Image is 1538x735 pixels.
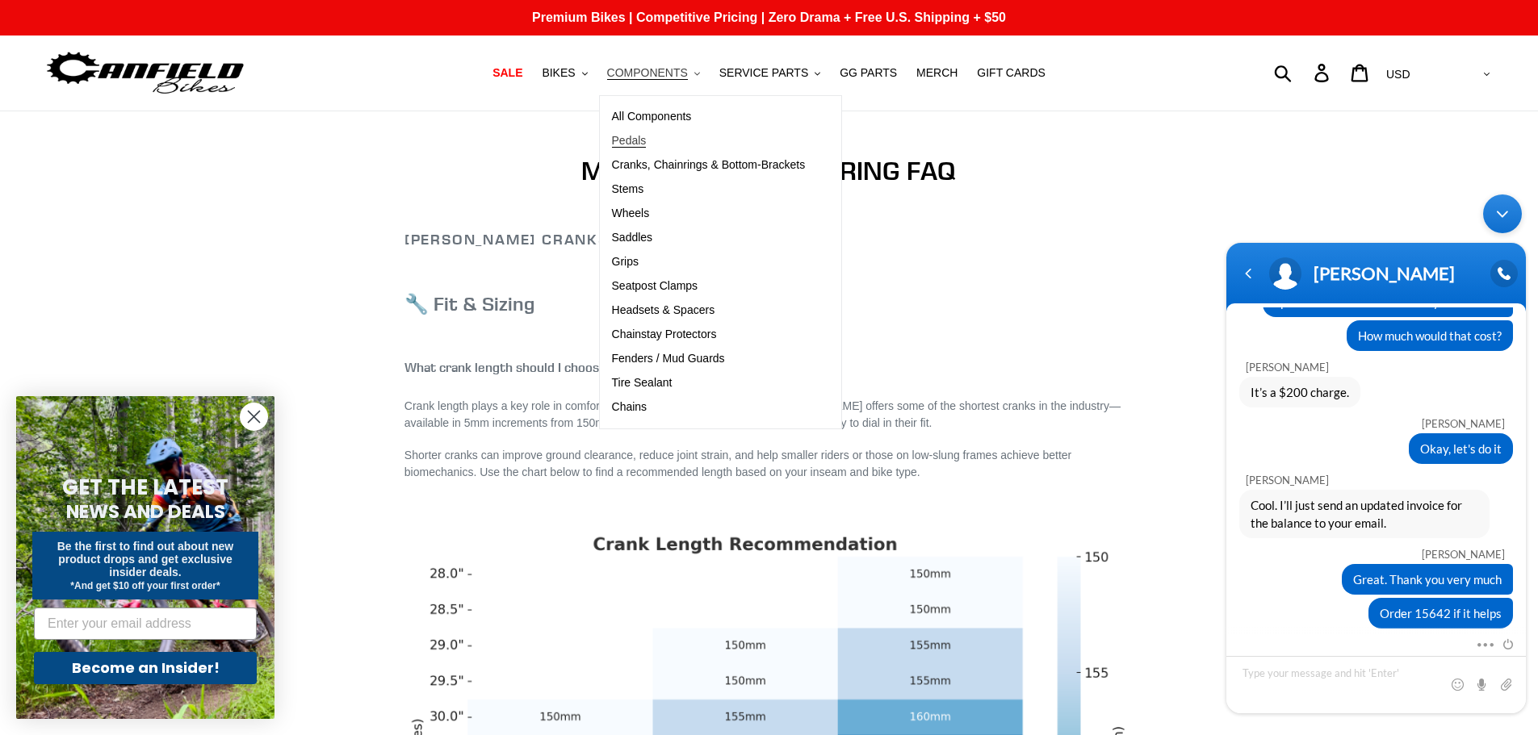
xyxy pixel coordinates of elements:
span: Tire Sealant [612,376,673,390]
span: Saddles [612,231,653,244]
span: All Components [612,110,692,123]
p: Crank length plays a key role in comfort, efficiency, and pedal clearance. [PERSON_NAME] offers s... [404,398,1134,432]
span: BIKES [542,66,575,80]
span: GET THE LATEST [62,473,228,502]
a: GIFT CARDS [969,62,1054,84]
a: Fenders / Mud Guards [600,347,818,371]
span: Stems [612,182,644,196]
a: Wheels [600,202,818,226]
span: Fenders / Mud Guards [612,352,725,365]
h2: [PERSON_NAME] Cranks FAQ [404,231,1134,248]
a: SALE [484,62,530,84]
span: Chainstay Protectors [612,328,717,341]
span: Wheels [612,207,650,220]
span: GIFT CARDS [977,66,1046,80]
a: Chainstay Protectors [600,323,818,347]
button: SERVICE PARTS [711,62,828,84]
a: Seatpost Clamps [600,274,818,299]
a: Headsets & Spacers [600,299,818,323]
span: Pedals [612,134,647,148]
span: SERVICE PARTS [719,66,808,80]
p: Shorter cranks can improve ground clearance, reduce joint strain, and help smaller riders or thos... [404,447,1134,481]
iframe: SalesIQ Chatwindow [1218,186,1534,721]
a: Tire Sealant [600,371,818,395]
a: GG PARTS [832,62,905,84]
button: BIKES [534,62,595,84]
a: Grips [600,250,818,274]
a: Cranks, Chainrings & Bottom-Brackets [600,153,818,177]
span: Headsets & Spacers [612,303,715,317]
span: NEWS AND DEALS [66,499,225,524]
span: *And get $10 off your first order* [70,580,220,591]
img: Canfield Bikes [44,48,246,98]
span: Be the first to find out about new product drops and get exclusive insider deals. [57,540,234,578]
button: COMPONENTS [599,62,708,84]
input: Enter your email address [34,608,257,640]
a: MERCH [908,62,966,84]
span: MERCH [916,66,958,80]
span: GG PARTS [840,66,897,80]
button: Become an Insider! [34,652,257,684]
a: Pedals [600,129,818,153]
span: Cranks, Chainrings & Bottom-Brackets [612,158,806,172]
a: Chains [600,395,818,420]
a: All Components [600,105,818,129]
span: Grips [612,255,639,269]
span: Chains [612,400,647,414]
span: Seatpost Clamps [612,279,698,293]
a: Stems [600,177,818,202]
span: SALE [492,66,522,80]
h3: 🔧 Fit & Sizing [404,292,1134,315]
input: Search [1283,55,1324,90]
h1: MTB CRANK & CHAINRING FAQ [404,156,1134,186]
span: COMPONENTS [607,66,688,80]
a: Saddles [600,226,818,250]
h4: What crank length should I choose for MTB? [404,360,1134,375]
button: Close dialog [240,403,268,431]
